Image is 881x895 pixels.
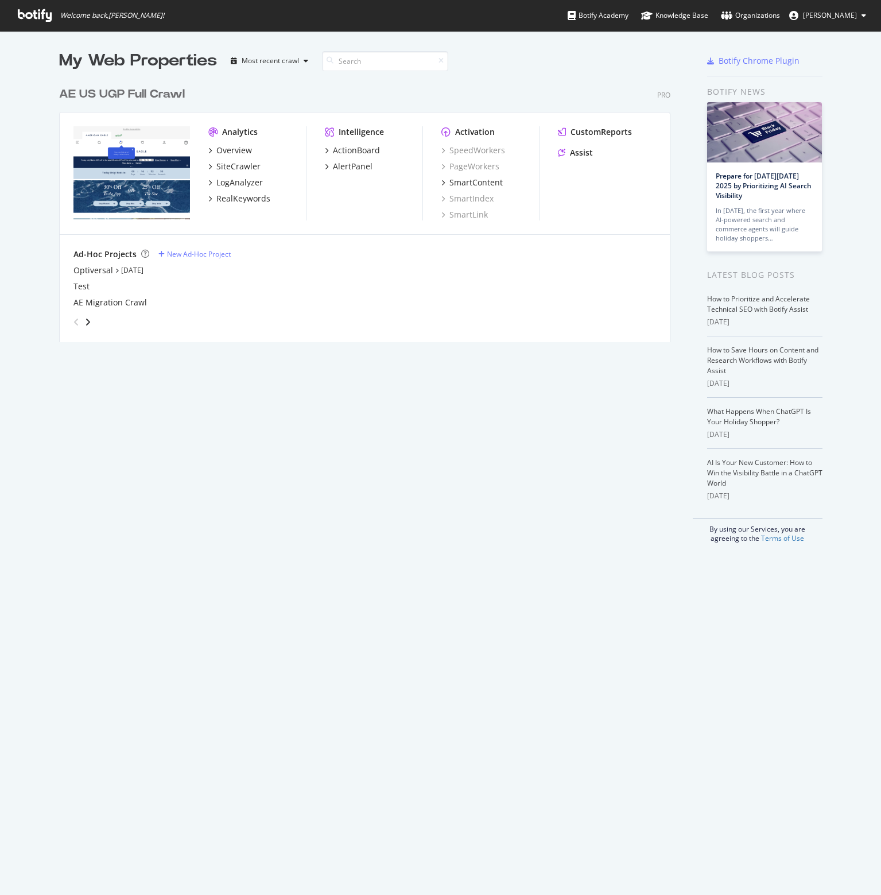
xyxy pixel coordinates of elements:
[59,86,189,103] a: AE US UGP Full Crawl
[707,406,811,427] a: What Happens When ChatGPT Is Your Holiday Shopper?
[707,345,818,375] a: How to Save Hours on Content and Research Workflows with Botify Assist
[721,10,780,21] div: Organizations
[441,209,488,220] a: SmartLink
[558,126,632,138] a: CustomReports
[216,193,270,204] div: RealKeywords
[657,90,670,100] div: Pro
[208,161,261,172] a: SiteCrawler
[707,458,822,488] a: AI Is Your New Customer: How to Win the Visibility Battle in a ChatGPT World
[803,10,857,20] span: Eric Hammond
[222,126,258,138] div: Analytics
[716,171,812,200] a: Prepare for [DATE][DATE] 2025 by Prioritizing AI Search Visibility
[59,49,217,72] div: My Web Properties
[707,102,822,162] img: Prepare for Black Friday 2025 by Prioritizing AI Search Visibility
[69,313,84,331] div: angle-left
[322,51,448,71] input: Search
[73,281,90,292] a: Test
[707,429,822,440] div: [DATE]
[73,297,147,308] a: AE Migration Crawl
[73,126,190,219] img: www.ae.com
[60,11,164,20] span: Welcome back, [PERSON_NAME] !
[558,147,593,158] a: Assist
[641,10,708,21] div: Knowledge Base
[693,518,822,543] div: By using our Services, you are agreeing to the
[441,161,499,172] a: PageWorkers
[707,317,822,327] div: [DATE]
[707,378,822,389] div: [DATE]
[570,126,632,138] div: CustomReports
[73,249,137,260] div: Ad-Hoc Projects
[59,72,680,342] div: grid
[716,206,813,243] div: In [DATE], the first year where AI-powered search and commerce agents will guide holiday shoppers…
[761,533,804,543] a: Terms of Use
[707,86,822,98] div: Botify news
[167,249,231,259] div: New Ad-Hoc Project
[449,177,503,188] div: SmartContent
[121,265,143,275] a: [DATE]
[333,145,380,156] div: ActionBoard
[719,55,800,67] div: Botify Chrome Plugin
[707,269,822,281] div: Latest Blog Posts
[707,55,800,67] a: Botify Chrome Plugin
[242,57,299,64] div: Most recent crawl
[59,86,185,103] div: AE US UGP Full Crawl
[441,145,505,156] a: SpeedWorkers
[333,161,372,172] div: AlertPanel
[208,145,252,156] a: Overview
[158,249,231,259] a: New Ad-Hoc Project
[84,316,92,328] div: angle-right
[441,177,503,188] a: SmartContent
[208,177,263,188] a: LogAnalyzer
[568,10,628,21] div: Botify Academy
[780,6,875,25] button: [PERSON_NAME]
[441,193,494,204] a: SmartIndex
[707,294,810,314] a: How to Prioritize and Accelerate Technical SEO with Botify Assist
[226,52,313,70] button: Most recent crawl
[455,126,495,138] div: Activation
[216,177,263,188] div: LogAnalyzer
[707,491,822,501] div: [DATE]
[216,161,261,172] div: SiteCrawler
[325,145,380,156] a: ActionBoard
[73,265,113,276] a: Optiversal
[325,161,372,172] a: AlertPanel
[208,193,270,204] a: RealKeywords
[216,145,252,156] div: Overview
[339,126,384,138] div: Intelligence
[570,147,593,158] div: Assist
